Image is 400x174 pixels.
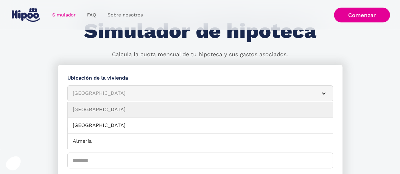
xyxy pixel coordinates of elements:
a: FAQ [81,9,102,21]
article: [GEOGRAPHIC_DATA] [67,85,333,101]
a: home [10,6,41,24]
a: Simulador [46,9,81,21]
a: [GEOGRAPHIC_DATA] [68,102,333,118]
a: [GEOGRAPHIC_DATA] [68,118,333,134]
a: Almeria [68,134,333,149]
h1: Simulador de hipoteca [84,20,316,43]
a: Comenzar [334,8,390,22]
p: Calcula la cuota mensual de tu hipoteca y sus gastos asociados. [112,51,288,59]
label: Ubicación de la vivienda [67,74,333,82]
nav: [GEOGRAPHIC_DATA] [67,102,333,149]
div: [GEOGRAPHIC_DATA] [73,89,312,97]
a: Sobre nosotros [102,9,149,21]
